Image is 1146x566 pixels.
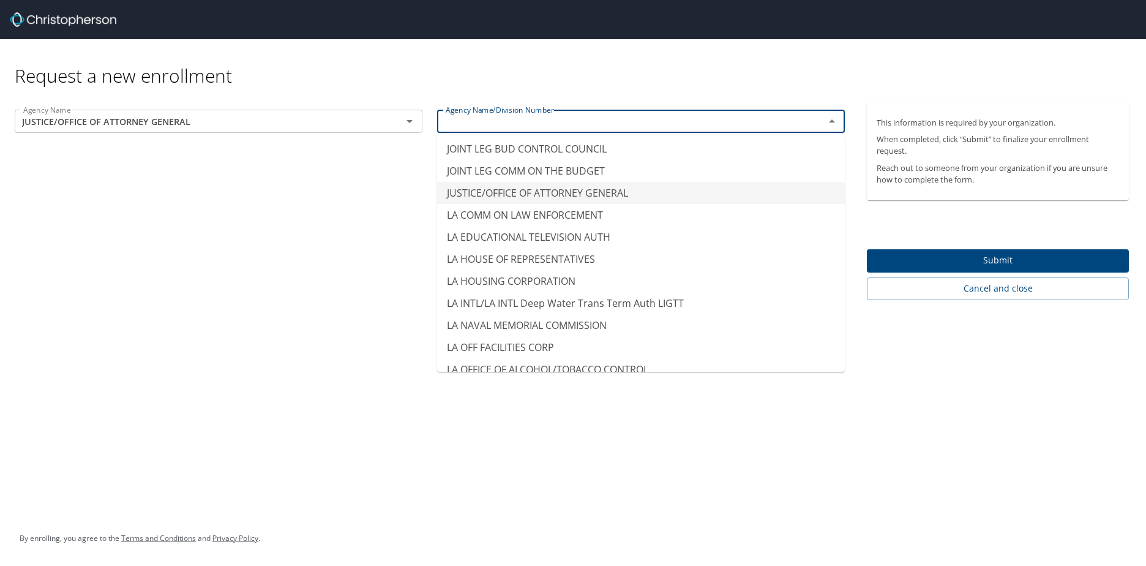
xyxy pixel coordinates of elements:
[877,162,1119,186] p: Reach out to someone from your organization if you are unsure how to complete the form.
[437,358,845,380] li: LA OFFICE OF ALCOHOL/TOBACCO CONTROL
[437,204,845,226] li: LA COMM ON LAW ENFORCEMENT
[437,314,845,336] li: LA NAVAL MEMORIAL COMMISSION
[437,182,845,204] li: JUSTICE/OFFICE OF ATTORNEY GENERAL
[437,160,845,182] li: JOINT LEG COMM ON THE BUDGET
[437,270,845,292] li: LA HOUSING CORPORATION
[437,226,845,248] li: LA EDUCATIONAL TELEVISION AUTH
[401,113,418,130] button: Open
[877,134,1119,157] p: When completed, click “Submit” to finalize your enrollment request.
[877,117,1119,129] p: This information is required by your organization.
[867,249,1129,273] button: Submit
[877,253,1119,268] span: Submit
[121,533,196,543] a: Terms and Conditions
[10,12,116,27] img: cbt logo
[877,281,1119,296] span: Cancel and close
[15,39,1139,88] div: Request a new enrollment
[20,523,260,554] div: By enrolling, you agree to the and .
[437,248,845,270] li: LA HOUSE OF REPRESENTATIVES
[437,336,845,358] li: LA OFF FACILITIES CORP
[867,277,1129,300] button: Cancel and close
[823,113,841,130] button: Close
[212,533,258,543] a: Privacy Policy
[437,292,845,314] li: LA INTL/LA INTL Deep Water Trans Term Auth LIGTT
[437,138,845,160] li: JOINT LEG BUD CONTROL COUNCIL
